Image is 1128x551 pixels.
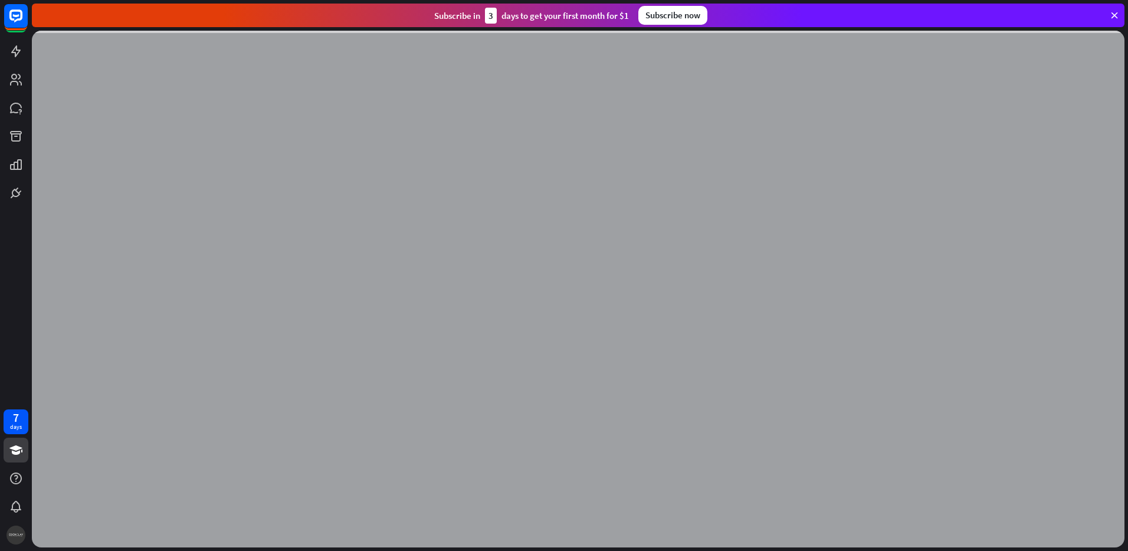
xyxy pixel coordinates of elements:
div: 7 [13,412,19,423]
div: Subscribe in days to get your first month for $1 [434,8,629,24]
a: 7 days [4,409,28,434]
div: days [10,423,22,431]
div: 3 [485,8,497,24]
div: Subscribe now [638,6,707,25]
